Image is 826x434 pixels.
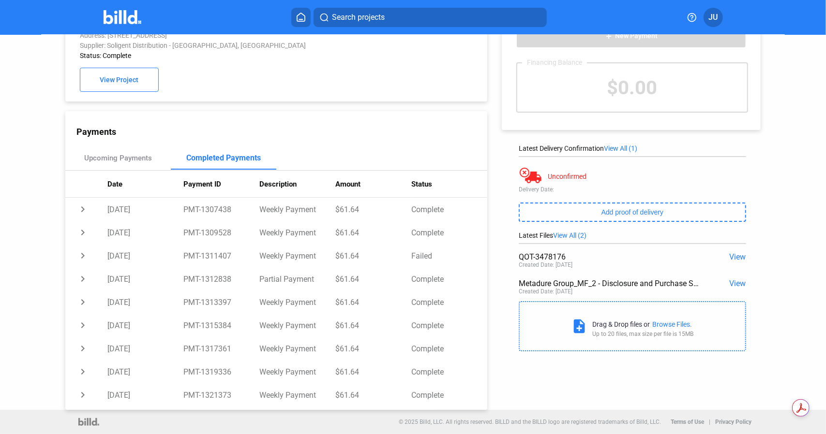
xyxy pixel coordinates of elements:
[592,331,693,337] div: Up to 20 files, max size per file is 15MB
[709,419,710,425] p: |
[335,198,411,221] td: $61.64
[411,198,487,221] td: Complete
[411,314,487,337] td: Complete
[335,314,411,337] td: $61.64
[411,383,487,406] td: Complete
[183,267,259,290] td: PMT-1312838
[411,337,487,360] td: Complete
[411,221,487,244] td: Complete
[108,314,184,337] td: [DATE]
[259,360,335,383] td: Weekly Payment
[519,145,746,152] div: Latest Delivery Confirmation
[335,267,411,290] td: $61.64
[519,231,746,239] div: Latest Files
[80,52,394,59] div: Status: Complete
[605,32,613,40] mat-icon: add
[519,186,746,193] div: Delivery Date:
[517,63,747,112] div: $0.00
[108,383,184,406] td: [DATE]
[100,76,139,84] span: View Project
[516,24,746,48] button: New Payment
[519,261,572,268] div: Created Date: [DATE]
[411,360,487,383] td: Complete
[314,8,547,27] button: Search projects
[108,244,184,267] td: [DATE]
[708,12,718,23] span: JU
[76,127,487,137] div: Payments
[108,198,184,221] td: [DATE]
[335,244,411,267] td: $61.64
[183,221,259,244] td: PMT-1309528
[335,221,411,244] td: $61.64
[335,383,411,406] td: $61.64
[183,244,259,267] td: PMT-1311407
[411,171,487,198] th: Status
[104,10,142,24] img: Billd Company Logo
[671,419,704,425] b: Terms of Use
[522,58,587,66] div: Financing Balance
[601,208,663,216] span: Add proof of delivery
[259,314,335,337] td: Weekly Payment
[411,267,487,290] td: Complete
[519,279,701,288] div: Metadure Group_MF_2 - Disclosure and Purchase Statement.pdf
[259,290,335,314] td: Weekly Payment
[259,198,335,221] td: Weekly Payment
[80,31,394,39] div: Address: [STREET_ADDRESS]
[411,406,487,430] td: Complete
[183,314,259,337] td: PMT-1315384
[183,337,259,360] td: PMT-1317361
[704,8,723,27] button: JU
[335,360,411,383] td: $61.64
[108,171,184,198] th: Date
[84,154,152,162] div: Upcoming Payments
[183,290,259,314] td: PMT-1313397
[652,320,692,328] div: Browse Files.
[183,383,259,406] td: PMT-1321373
[183,360,259,383] td: PMT-1319336
[411,244,487,267] td: Failed
[615,32,658,40] span: New Payment
[108,360,184,383] td: [DATE]
[259,383,335,406] td: Weekly Payment
[399,419,661,425] p: © 2025 Billd, LLC. All rights reserved. BILLD and the BILLD logo are registered trademarks of Bil...
[332,12,385,23] span: Search projects
[183,171,259,198] th: Payment ID
[571,318,587,334] mat-icon: note_add
[259,406,335,430] td: Weekly Payment
[592,320,650,328] div: Drag & Drop files or
[519,203,746,222] button: Add proof of delivery
[730,252,746,261] span: View
[183,406,259,430] td: PMT-1323245
[259,244,335,267] td: Weekly Payment
[335,171,411,198] th: Amount
[183,198,259,221] td: PMT-1307438
[108,406,184,430] td: [DATE]
[553,231,586,239] span: View All (2)
[259,171,335,198] th: Description
[80,68,158,92] button: View Project
[259,221,335,244] td: Weekly Payment
[715,419,751,425] b: Privacy Policy
[519,252,701,261] div: QOT-3478176
[411,290,487,314] td: Complete
[108,221,184,244] td: [DATE]
[186,153,261,162] div: Completed Payments
[108,290,184,314] td: [DATE]
[78,418,99,426] img: logo
[335,337,411,360] td: $61.64
[604,145,637,152] span: View All (1)
[519,288,572,295] div: Created Date: [DATE]
[730,279,746,288] span: View
[108,337,184,360] td: [DATE]
[548,173,586,180] div: Unconfirmed
[335,290,411,314] td: $61.64
[259,267,335,290] td: Partial Payment
[335,406,411,430] td: $61.64
[108,267,184,290] td: [DATE]
[259,337,335,360] td: Weekly Payment
[80,42,394,49] div: Supplier: Soligent Distribution - [GEOGRAPHIC_DATA], [GEOGRAPHIC_DATA]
